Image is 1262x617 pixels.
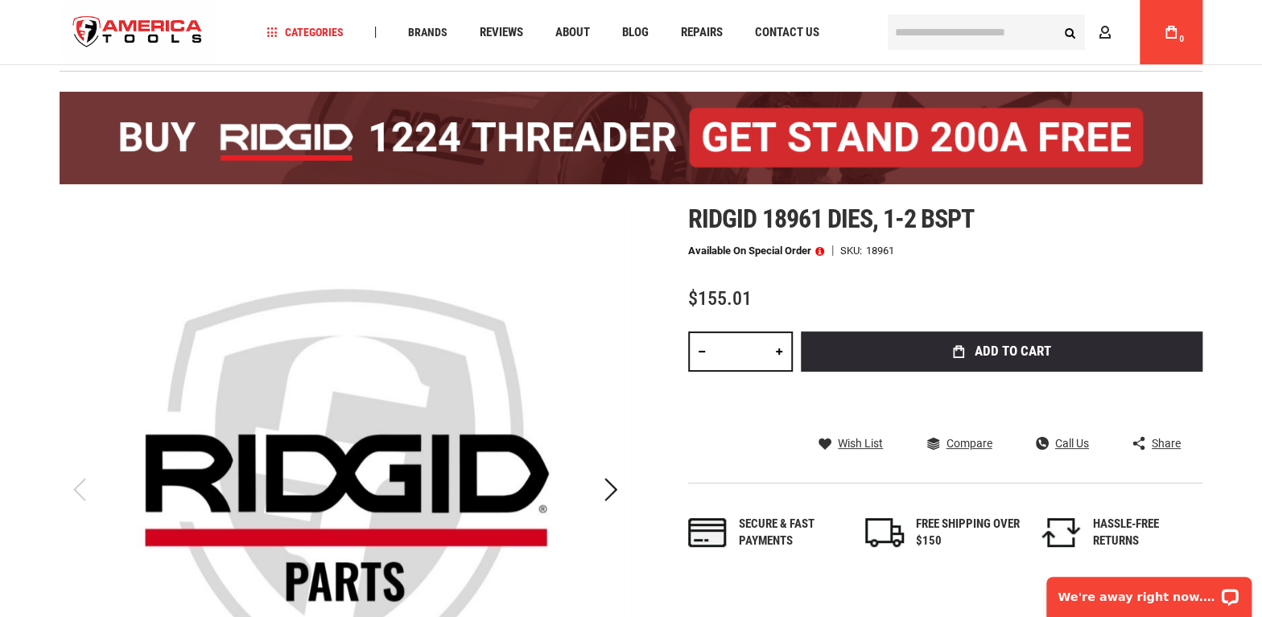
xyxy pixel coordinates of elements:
[259,22,351,43] a: Categories
[1036,566,1262,617] iframe: LiveChat chat widget
[688,245,824,257] p: Available on Special Order
[1092,516,1197,550] div: HASSLE-FREE RETURNS
[401,22,455,43] a: Brands
[926,436,992,450] a: Compare
[798,376,1206,423] iframe: Secure express checkout frame
[615,22,656,43] a: Blog
[472,22,530,43] a: Reviews
[688,287,752,310] span: $155.01
[60,2,216,63] img: America Tools
[801,331,1202,372] button: Add to Cart
[1054,17,1085,47] button: Search
[1055,438,1089,449] span: Call Us
[1179,35,1184,43] span: 0
[60,92,1202,184] img: BOGO: Buy the RIDGID® 1224 Threader (26092), get the 92467 200A Stand FREE!
[866,245,894,256] div: 18961
[975,344,1051,358] span: Add to Cart
[681,27,723,39] span: Repairs
[755,27,819,39] span: Contact Us
[548,22,597,43] a: About
[266,27,344,38] span: Categories
[408,27,447,38] span: Brands
[748,22,827,43] a: Contact Us
[739,516,843,550] div: Secure & fast payments
[946,438,992,449] span: Compare
[1036,436,1089,450] a: Call Us
[838,438,883,449] span: Wish List
[865,518,904,547] img: shipping
[1041,518,1080,547] img: returns
[1152,438,1181,449] span: Share
[819,436,883,450] a: Wish List
[674,22,730,43] a: Repairs
[480,27,523,39] span: Reviews
[688,518,727,547] img: payments
[916,516,1021,550] div: FREE SHIPPING OVER $150
[60,2,216,63] a: store logo
[688,204,974,234] span: Ridgid 18961 dies, 1-2 bspt
[555,27,590,39] span: About
[622,27,649,39] span: Blog
[840,245,866,256] strong: SKU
